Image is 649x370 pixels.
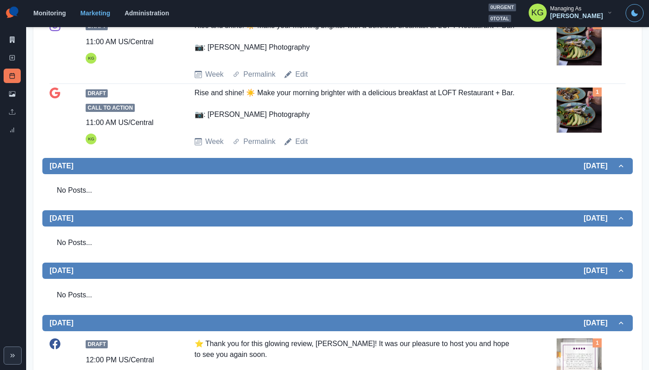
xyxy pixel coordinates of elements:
div: Total Media Attached [593,338,602,347]
span: 0 urgent [489,4,516,11]
h2: [DATE] [50,319,73,327]
div: 11:00 AM US/Central [86,117,153,128]
img: za0xo7on02hlnx2gdcry [557,20,602,65]
span: Call to Action [86,104,134,112]
div: 11:00 AM US/Central [86,37,153,47]
h2: [DATE] [50,266,73,275]
a: New Post [4,51,21,65]
div: [DATE][DATE] [42,227,633,263]
a: Marketing [80,9,110,17]
button: Toggle Mode [626,4,644,22]
button: Managing As[PERSON_NAME] [521,4,620,22]
div: Rise and shine! ☀️ Make your morning brighter with a delicious breakfast at LOFT Restaurant + Bar... [195,88,517,129]
a: Media Library [4,87,21,101]
a: Marketing Summary [4,32,21,47]
div: No Posts... [50,282,626,308]
img: za0xo7on02hlnx2gdcry [557,88,602,133]
a: Post Schedule [4,69,21,83]
h2: [DATE] [584,214,617,222]
a: Week [206,136,224,147]
div: 12:00 PM US/Central [86,355,154,365]
div: [DATE][DATE] [42,279,633,315]
a: Monitoring [33,9,66,17]
div: Katrina Gallardo [88,53,94,64]
button: Expand [4,347,22,365]
div: Managing As [550,5,581,12]
h2: [DATE] [584,266,617,275]
button: [DATE][DATE] [42,263,633,279]
div: Katrina Gallardo [88,134,94,144]
h2: [DATE] [584,162,617,170]
span: 0 total [489,15,511,23]
button: [DATE][DATE] [42,210,633,227]
div: [PERSON_NAME] [550,12,603,20]
h2: [DATE] [50,162,73,170]
div: Rise and shine! ☀️ Make your morning brighter with a delicious breakfast at LOFT Restaurant + Bar... [195,20,517,62]
a: Administration [124,9,169,17]
a: Permalink [243,69,275,80]
h2: [DATE] [50,214,73,222]
a: Week [206,69,224,80]
button: [DATE][DATE] [42,158,633,174]
button: [DATE][DATE] [42,315,633,331]
div: No Posts... [50,230,626,255]
h2: [DATE] [584,319,617,327]
a: Edit [295,69,308,80]
div: [DATE][DATE] [42,174,633,210]
span: Draft [86,89,108,97]
a: Uploads [4,105,21,119]
div: No Posts... [50,178,626,203]
div: Katrina Gallardo [531,2,544,23]
a: Permalink [243,136,275,147]
div: Total Media Attached [593,88,602,97]
span: Draft [86,340,108,348]
a: Review Summary [4,123,21,137]
a: Edit [295,136,308,147]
